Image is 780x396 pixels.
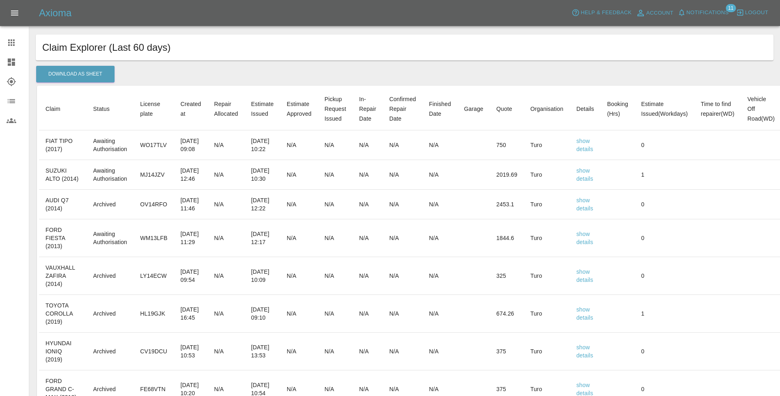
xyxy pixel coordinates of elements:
[318,219,353,257] td: N/A
[383,333,422,370] td: N/A
[353,295,383,333] td: N/A
[524,88,570,130] th: Organisation
[353,257,383,295] td: N/A
[318,333,353,370] td: N/A
[490,160,524,190] td: 2019.69
[524,295,570,333] td: Turo
[39,333,87,370] td: HYUNDAI IONIQ (2019)
[208,190,245,219] td: N/A
[694,88,741,130] th: Time to find repairer(WD)
[576,306,590,313] a: show
[280,190,318,219] td: N/A
[245,88,280,130] th: Estimate Issued
[422,160,457,190] td: N/A
[422,219,457,257] td: N/A
[208,219,245,257] td: N/A
[87,88,134,130] th: Status
[576,146,594,152] a: details
[422,88,457,130] th: Finished Date
[422,257,457,295] td: N/A
[318,130,353,160] td: N/A
[570,88,601,130] th: Details
[353,219,383,257] td: N/A
[576,268,590,275] a: show
[174,333,208,370] td: [DATE] 10:53
[353,333,383,370] td: N/A
[174,130,208,160] td: [DATE] 09:08
[245,295,280,333] td: [DATE] 09:10
[208,333,245,370] td: N/A
[36,66,115,82] button: Download As Sheet
[318,88,353,130] th: Pickup Request Issued
[383,130,422,160] td: N/A
[635,190,694,219] td: 0
[570,6,633,19] button: Help & Feedback
[576,197,590,203] a: show
[318,190,353,219] td: N/A
[174,160,208,190] td: [DATE] 12:46
[383,88,422,130] th: Confirmed Repair Date
[280,257,318,295] td: N/A
[524,190,570,219] td: Turo
[87,219,134,257] td: Awaiting Authorisation
[134,88,174,130] th: License plate
[318,295,353,333] td: N/A
[208,257,245,295] td: N/A
[422,295,457,333] td: N/A
[524,160,570,190] td: Turo
[635,130,694,160] td: 0
[581,8,631,17] span: Help & Feedback
[245,130,280,160] td: [DATE] 10:22
[576,344,590,351] a: show
[576,314,594,321] a: details
[635,295,694,333] td: 1
[457,88,490,130] th: Garage
[280,333,318,370] td: N/A
[576,175,594,182] a: details
[383,295,422,333] td: N/A
[39,295,87,333] td: TOYOTA COROLLA (2019)
[39,257,87,295] td: VAUXHALL ZAFIRA (2014)
[280,295,318,333] td: N/A
[174,190,208,219] td: [DATE] 11:46
[635,160,694,190] td: 1
[280,219,318,257] td: N/A
[634,6,676,19] a: Account
[687,8,729,17] span: Notifications
[635,88,694,130] th: Estimate Issued(Workdays)
[208,130,245,160] td: N/A
[490,219,524,257] td: 1844.6
[576,138,590,144] a: show
[174,88,208,130] th: Created at
[208,160,245,190] td: N/A
[39,6,71,19] h5: Axioma
[490,88,524,130] th: Quote
[87,190,134,219] td: Archived
[646,9,674,18] span: Account
[576,239,594,245] a: details
[726,4,736,12] span: 11
[134,257,174,295] td: LY14ECW
[245,257,280,295] td: [DATE] 10:09
[245,219,280,257] td: [DATE] 12:17
[383,190,422,219] td: N/A
[524,219,570,257] td: Turo
[422,130,457,160] td: N/A
[353,130,383,160] td: N/A
[39,160,87,190] td: SUZUKI ALTO (2014)
[39,88,87,130] th: Claim
[383,257,422,295] td: N/A
[318,257,353,295] td: N/A
[318,160,353,190] td: N/A
[134,160,174,190] td: MJ14JZV
[280,88,318,130] th: Estimate Approved
[87,160,134,190] td: Awaiting Authorisation
[42,41,767,54] h1: Claim Explorer (Last 60 days)
[245,333,280,370] td: [DATE] 13:53
[353,160,383,190] td: N/A
[5,3,24,23] button: Open drawer
[245,190,280,219] td: [DATE] 12:22
[353,88,383,130] th: In-Repair Date
[87,295,134,333] td: Archived
[524,130,570,160] td: Turo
